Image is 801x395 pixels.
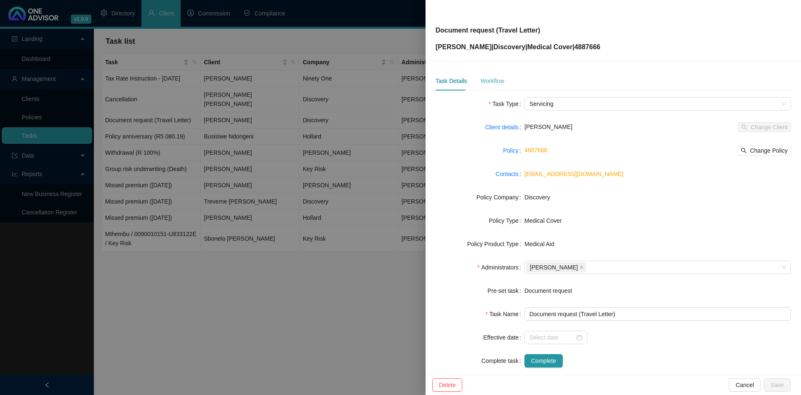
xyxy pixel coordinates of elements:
[579,265,584,269] span: close
[729,378,761,392] button: Cancel
[467,237,524,251] label: Policy Product Type
[524,354,563,367] button: Complete
[524,171,623,177] a: [EMAIL_ADDRESS][DOMAIN_NAME]
[526,262,586,272] span: Daniela Malherbe
[530,263,578,272] span: [PERSON_NAME]
[486,307,524,321] label: Task Name
[503,146,519,155] a: Policy
[496,169,519,179] a: Contacts
[489,214,524,227] label: Policy Type
[494,43,526,50] span: Discovery
[736,380,754,390] span: Cancel
[738,122,791,132] button: Change Client
[481,354,524,367] label: Complete task
[485,123,519,132] a: Client details
[432,378,462,392] button: Delete
[738,146,791,156] button: Change Policy
[524,194,550,201] span: Discovery
[524,286,791,295] div: Document request
[436,42,600,52] p: [PERSON_NAME] | | | 4887666
[524,241,554,247] span: Medical Aid
[489,97,524,111] label: Task Type
[524,147,547,153] a: 4887666
[527,43,572,50] span: Medical Cover
[531,356,556,365] span: Complete
[524,123,572,130] span: [PERSON_NAME]
[477,261,524,274] label: Administrators
[476,191,524,204] label: Policy Company
[764,378,791,392] button: Save
[529,333,575,342] input: Select date
[750,146,788,155] span: Change Policy
[480,76,504,86] div: Workflow
[524,217,562,224] span: Medical Cover
[439,380,456,390] span: Delete
[529,98,786,110] span: Servicing
[436,76,467,86] div: Task Details
[741,148,747,153] span: search
[436,25,600,35] p: Document request (Travel Letter)
[484,331,524,344] label: Effective date
[487,284,524,297] label: Pre-set task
